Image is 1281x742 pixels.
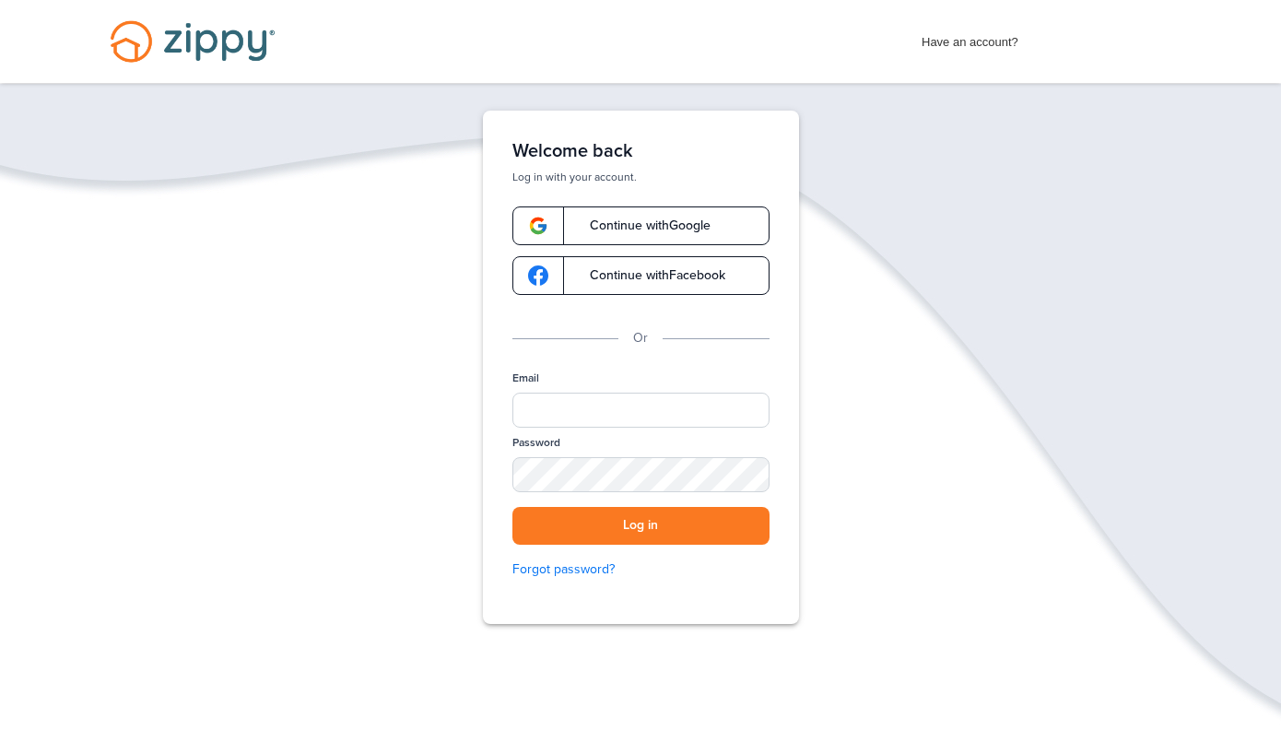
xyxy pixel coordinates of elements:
input: Password [512,457,770,492]
p: Or [633,328,648,348]
p: Log in with your account. [512,170,770,184]
label: Email [512,371,539,386]
h1: Welcome back [512,140,770,162]
span: Have an account? [922,23,1018,53]
span: Continue with Facebook [571,269,725,282]
label: Password [512,435,560,451]
a: Forgot password? [512,559,770,580]
a: google-logoContinue withGoogle [512,206,770,245]
a: google-logoContinue withFacebook [512,256,770,295]
img: google-logo [528,265,548,286]
input: Email [512,393,770,428]
img: google-logo [528,216,548,236]
button: Log in [512,507,770,545]
span: Continue with Google [571,219,711,232]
